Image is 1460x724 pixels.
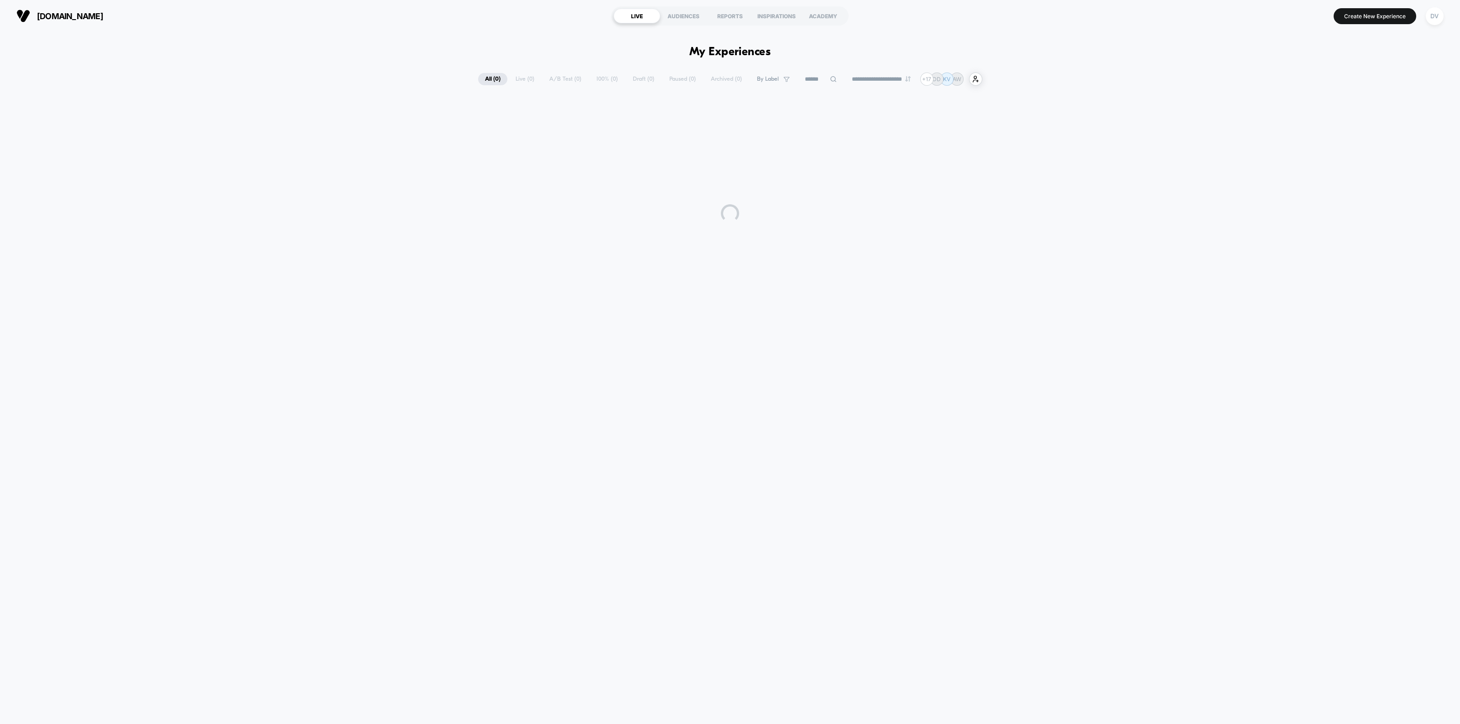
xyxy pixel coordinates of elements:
div: INSPIRATIONS [753,9,800,23]
img: Visually logo [16,9,30,23]
div: REPORTS [707,9,753,23]
span: By Label [757,76,779,83]
button: DV [1423,7,1446,26]
div: DV [1426,7,1444,25]
div: + 17 [920,72,933,86]
div: AUDIENCES [660,9,707,23]
h1: My Experiences [689,46,771,59]
div: ACADEMY [800,9,846,23]
p: AW [953,76,961,83]
span: [DOMAIN_NAME] [37,11,103,21]
p: DD [933,76,941,83]
span: All ( 0 ) [478,73,507,85]
button: Create New Experience [1334,8,1416,24]
div: LIVE [614,9,660,23]
p: KV [943,76,950,83]
button: [DOMAIN_NAME] [14,9,106,23]
img: end [905,76,911,82]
